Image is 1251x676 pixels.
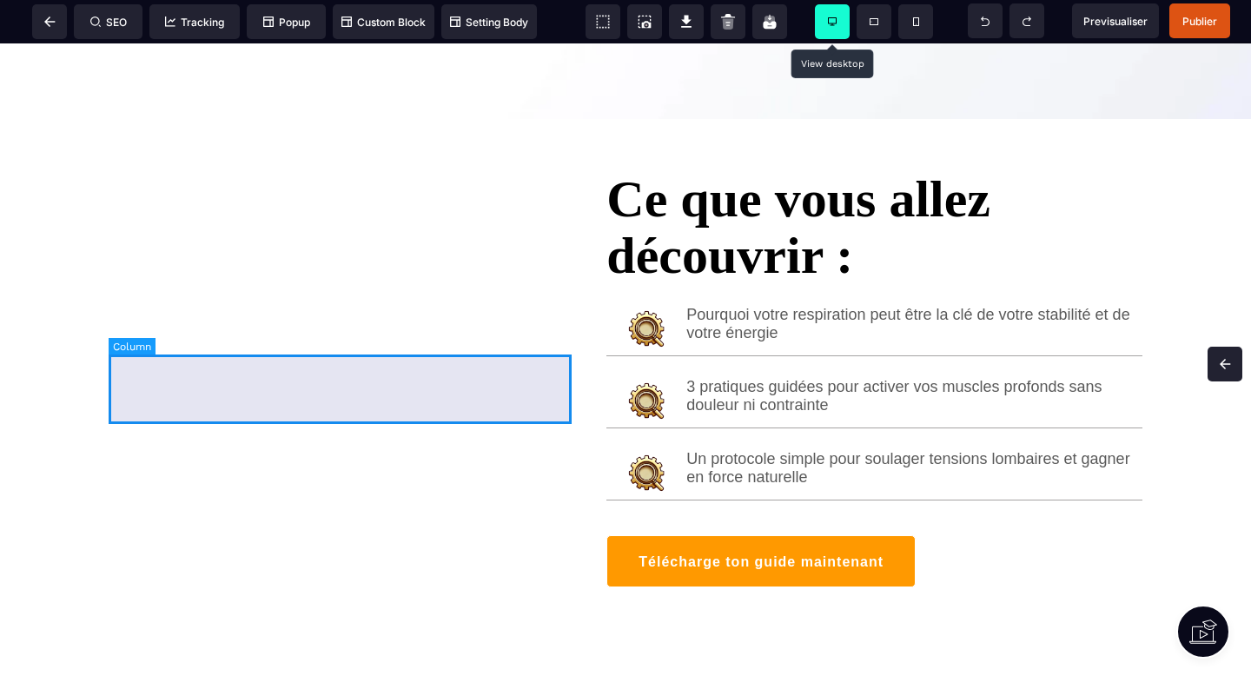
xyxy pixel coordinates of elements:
span: SEO [90,16,127,29]
img: bd2dbc017025885eb26d68fd8e748303_1F572D9D-6342-4DA2-91B5-4F1FFF7393A9_copie.PNG [624,262,669,308]
span: Setting Body [450,16,528,29]
span: Previsualiser [1083,15,1148,28]
span: Publier [1182,15,1217,28]
span: View components [586,4,620,39]
span: Screenshot [627,4,662,39]
span: Popup [263,16,310,29]
text: Un protocole simple pour soulager tensions lombaires et gagner en force naturelle [686,407,1142,452]
img: bd2dbc017025885eb26d68fd8e748303_1F572D9D-6342-4DA2-91B5-4F1FFF7393A9_copie.PNG [624,407,669,452]
img: bd2dbc017025885eb26d68fd8e748303_1F572D9D-6342-4DA2-91B5-4F1FFF7393A9_copie.PNG [624,335,669,380]
text: Pourquoi votre respiration peut être la clé de votre stabilité et de votre énergie [686,262,1142,308]
span: Preview [1072,3,1159,38]
span: Tracking [165,16,224,29]
text: 3 pratiques guidées pour activer vos muscles profonds sans douleur ni contrainte [686,335,1142,380]
button: Télécharge ton guide maintenant [606,492,916,544]
span: Custom Block [341,16,426,29]
text: Ce que vous allez découvrir : [606,110,1142,241]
